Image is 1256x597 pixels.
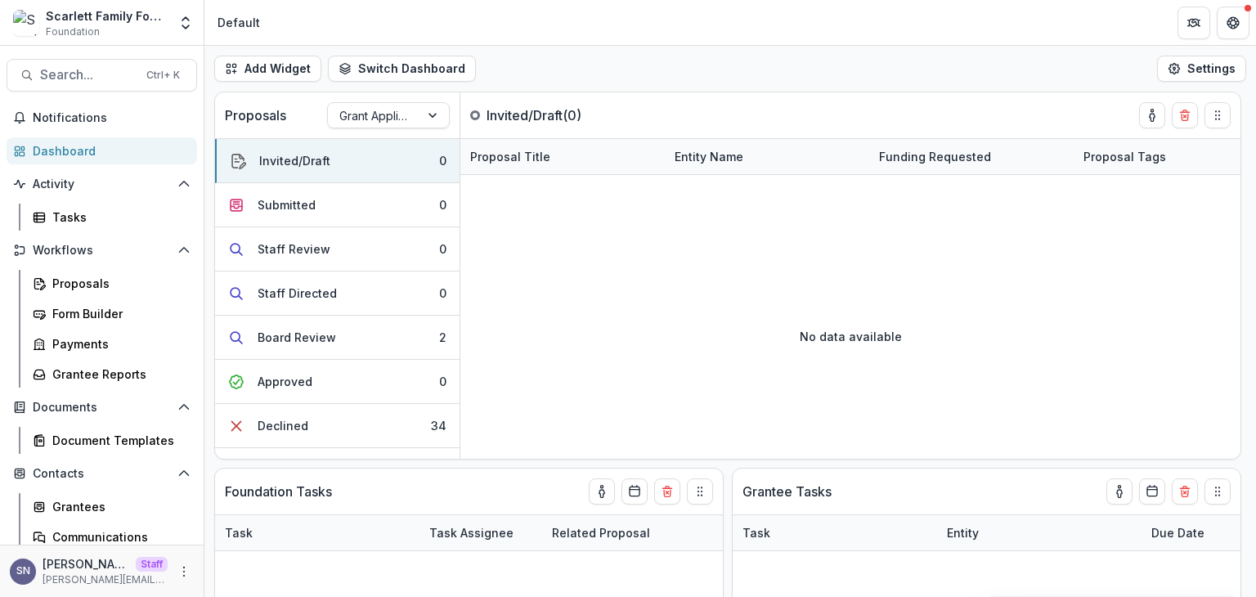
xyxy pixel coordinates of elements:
[40,67,137,83] span: Search...
[52,432,184,449] div: Document Templates
[1172,478,1198,505] button: Delete card
[937,524,989,541] div: Entity
[26,493,197,520] a: Grantees
[218,14,260,31] div: Default
[654,478,680,505] button: Delete card
[143,66,183,84] div: Ctrl + K
[33,467,171,481] span: Contacts
[258,196,316,213] div: Submitted
[258,329,336,346] div: Board Review
[52,305,184,322] div: Form Builder
[52,366,184,383] div: Grantee Reports
[419,515,542,550] div: Task Assignee
[7,237,197,263] button: Open Workflows
[1217,7,1249,39] button: Get Help
[26,204,197,231] a: Tasks
[439,152,446,169] div: 0
[211,11,267,34] nav: breadcrumb
[215,360,460,404] button: Approved0
[869,139,1074,174] div: Funding Requested
[460,148,560,165] div: Proposal Title
[174,562,194,581] button: More
[1172,102,1198,128] button: Delete card
[7,137,197,164] a: Dashboard
[7,394,197,420] button: Open Documents
[259,152,330,169] div: Invited/Draft
[26,361,197,388] a: Grantee Reports
[33,244,171,258] span: Workflows
[174,7,197,39] button: Open entity switcher
[43,572,168,587] p: [PERSON_NAME][EMAIL_ADDRESS][DOMAIN_NAME]
[460,139,665,174] div: Proposal Title
[215,524,262,541] div: Task
[215,139,460,183] button: Invited/Draft0
[52,498,184,515] div: Grantees
[43,555,129,572] p: [PERSON_NAME]
[800,328,902,345] p: No data available
[26,270,197,297] a: Proposals
[869,148,1001,165] div: Funding Requested
[33,142,184,159] div: Dashboard
[1142,524,1214,541] div: Due Date
[665,148,753,165] div: Entity Name
[439,196,446,213] div: 0
[1074,148,1176,165] div: Proposal Tags
[215,404,460,448] button: Declined34
[215,183,460,227] button: Submitted0
[439,373,446,390] div: 0
[26,523,197,550] a: Communications
[258,285,337,302] div: Staff Directed
[26,300,197,327] a: Form Builder
[542,524,660,541] div: Related Proposal
[7,171,197,197] button: Open Activity
[258,240,330,258] div: Staff Review
[431,417,446,434] div: 34
[214,56,321,82] button: Add Widget
[215,515,419,550] div: Task
[1106,478,1133,505] button: toggle-assigned-to-me
[439,285,446,302] div: 0
[7,105,197,131] button: Notifications
[52,335,184,352] div: Payments
[46,7,168,25] div: Scarlett Family Foundation
[937,515,1142,550] div: Entity
[1139,478,1165,505] button: Calendar
[7,460,197,487] button: Open Contacts
[52,275,184,292] div: Proposals
[733,524,780,541] div: Task
[439,240,446,258] div: 0
[52,209,184,226] div: Tasks
[542,515,747,550] div: Related Proposal
[665,139,869,174] div: Entity Name
[1177,7,1210,39] button: Partners
[33,401,171,415] span: Documents
[742,482,832,501] p: Grantee Tasks
[26,427,197,454] a: Document Templates
[589,478,615,505] button: toggle-assigned-to-me
[33,177,171,191] span: Activity
[13,10,39,36] img: Scarlett Family Foundation
[733,515,937,550] div: Task
[225,482,332,501] p: Foundation Tasks
[225,105,286,125] p: Proposals
[215,272,460,316] button: Staff Directed0
[258,373,312,390] div: Approved
[419,524,523,541] div: Task Assignee
[46,25,100,39] span: Foundation
[1139,102,1165,128] button: toggle-assigned-to-me
[621,478,648,505] button: Calendar
[16,566,30,577] div: Shawn Non-Profit
[1204,478,1231,505] button: Drag
[7,59,197,92] button: Search...
[258,417,308,434] div: Declined
[215,227,460,272] button: Staff Review0
[487,105,609,125] p: Invited/Draft ( 0 )
[1157,56,1246,82] button: Settings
